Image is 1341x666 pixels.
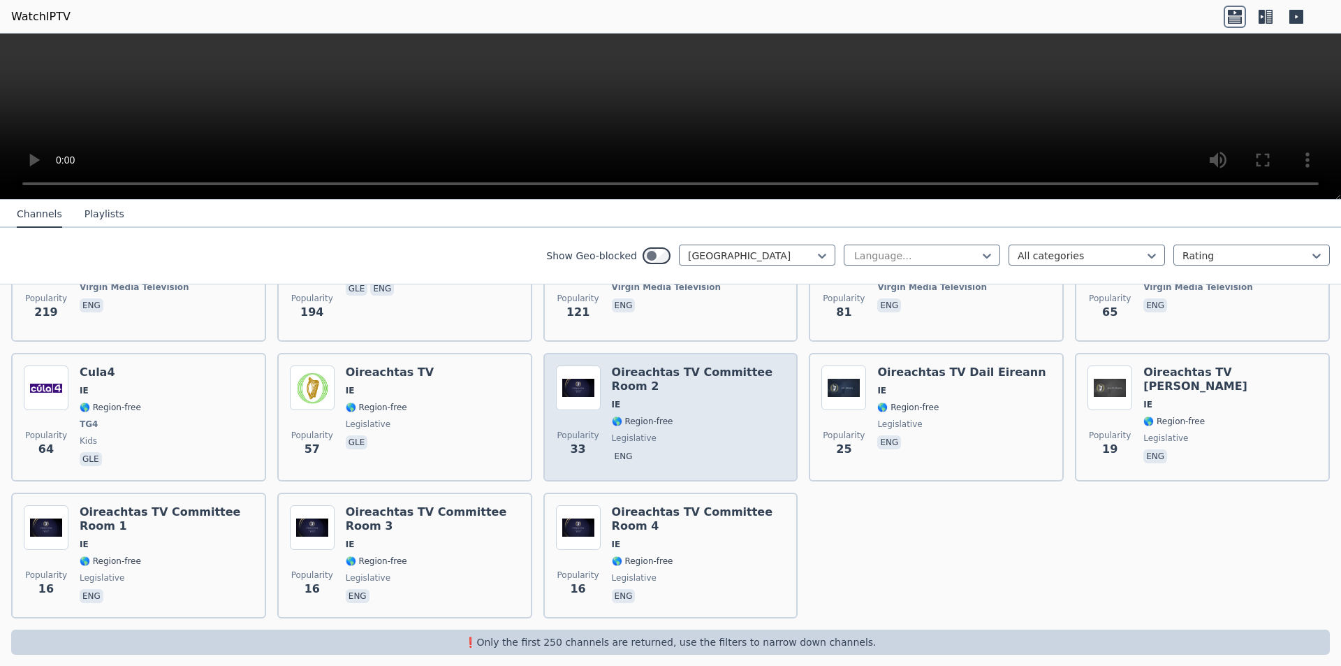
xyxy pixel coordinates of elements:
[823,430,865,441] span: Popularity
[346,539,355,550] span: IE
[612,416,673,427] span: 🌎 Region-free
[305,581,320,598] span: 16
[346,282,368,296] p: gle
[612,589,636,603] p: eng
[290,505,335,550] img: Oireachtas TV Committee Room 3
[877,365,1046,379] h6: Oireachtas TV Dail Eireann
[346,505,520,533] h6: Oireachtas TV Committee Room 3
[612,539,621,550] span: IE
[877,435,901,449] p: eng
[290,365,335,410] img: Oireachtas TV
[821,365,866,410] img: Oireachtas TV Dail Eireann
[612,433,657,444] span: legislative
[546,249,637,263] label: Show Geo-blocked
[305,441,320,458] span: 57
[877,402,939,413] span: 🌎 Region-free
[1089,293,1131,304] span: Popularity
[556,365,601,410] img: Oireachtas TV Committee Room 2
[346,572,390,584] span: legislative
[80,556,141,567] span: 🌎 Region-free
[346,419,390,430] span: legislative
[1143,365,1317,393] h6: Oireachtas TV [PERSON_NAME]
[17,201,62,228] button: Channels
[1143,399,1152,410] span: IE
[1143,416,1205,427] span: 🌎 Region-free
[80,298,103,312] p: eng
[80,505,254,533] h6: Oireachtas TV Committee Room 1
[1143,449,1167,463] p: eng
[1102,441,1117,458] span: 19
[24,505,68,550] img: Oireachtas TV Committee Room 1
[25,293,67,304] span: Popularity
[612,365,786,393] h6: Oireachtas TV Committee Room 2
[612,449,636,463] p: eng
[291,430,333,441] span: Popularity
[1143,433,1188,444] span: legislative
[612,298,636,312] p: eng
[24,365,68,410] img: Cula4
[80,572,124,584] span: legislative
[1087,365,1132,410] img: Oireachtas TV Seanad Eireann
[877,419,922,430] span: legislative
[570,581,585,598] span: 16
[38,441,54,458] span: 64
[836,304,851,321] span: 81
[612,282,721,293] span: Virgin Media Television
[370,282,394,296] p: eng
[346,556,407,567] span: 🌎 Region-free
[612,572,657,584] span: legislative
[17,635,1324,649] p: ❗️Only the first 250 channels are returned, use the filters to narrow down channels.
[34,304,57,321] span: 219
[823,293,865,304] span: Popularity
[80,435,97,447] span: kids
[612,556,673,567] span: 🌎 Region-free
[291,570,333,581] span: Popularity
[557,570,599,581] span: Popularity
[1143,282,1253,293] span: Virgin Media Television
[557,293,599,304] span: Popularity
[80,539,89,550] span: IE
[557,430,599,441] span: Popularity
[1143,298,1167,312] p: eng
[38,581,54,598] span: 16
[346,402,407,413] span: 🌎 Region-free
[346,589,369,603] p: eng
[80,589,103,603] p: eng
[877,385,886,396] span: IE
[80,419,98,430] span: TG4
[11,8,71,25] a: WatchIPTV
[1102,304,1117,321] span: 65
[346,435,368,449] p: gle
[80,452,102,466] p: gle
[612,399,621,410] span: IE
[291,293,333,304] span: Popularity
[346,365,434,379] h6: Oireachtas TV
[877,298,901,312] p: eng
[556,505,601,550] img: Oireachtas TV Committee Room 4
[25,570,67,581] span: Popularity
[85,201,124,228] button: Playlists
[80,365,141,379] h6: Cula4
[80,402,141,413] span: 🌎 Region-free
[80,282,189,293] span: Virgin Media Television
[566,304,589,321] span: 121
[300,304,323,321] span: 194
[1089,430,1131,441] span: Popularity
[877,282,987,293] span: Virgin Media Television
[80,385,89,396] span: IE
[612,505,786,533] h6: Oireachtas TV Committee Room 4
[570,441,585,458] span: 33
[346,385,355,396] span: IE
[25,430,67,441] span: Popularity
[836,441,851,458] span: 25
